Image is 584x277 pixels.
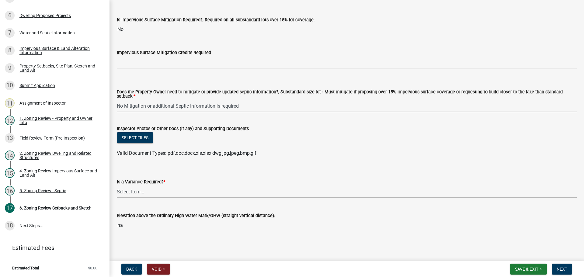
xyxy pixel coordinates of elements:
label: Elevation above the Ordinary High Water Mark/OHW (straight vertical distance): [117,214,275,218]
div: Field Review Form (Pre-Inspection) [19,136,85,140]
div: 11 [5,98,15,108]
div: 16 [5,186,15,196]
div: Dwelling Proposed Projects [19,13,71,18]
button: Next [552,264,572,275]
span: Back [126,267,137,272]
div: 13 [5,133,15,143]
label: Is a Variance Required? [117,180,165,184]
span: Next [557,267,567,272]
div: 17 [5,203,15,213]
div: Impervious Surface & Land Alteration Information [19,46,100,55]
div: Submit Application [19,83,55,88]
div: Property Setbacks, Site Plan, Sketch and Land Alt [19,64,100,72]
div: 6 [5,11,15,20]
label: Does the Property Owner need to mitigate or provide updated septic information?, Substandard size... [117,90,577,99]
label: Is Impervious Surface Mitigation Required?, Required on all substandard lots over 15% lot coverage. [117,18,315,22]
label: Inspector Photos or Other Docs (if any) and Supporting Documents [117,127,249,131]
div: 14 [5,151,15,160]
div: 12 [5,116,15,125]
span: $0.00 [88,266,97,270]
div: 18 [5,221,15,230]
div: 15 [5,168,15,178]
span: Estimated Total [12,266,39,270]
button: Save & Exit [510,264,547,275]
span: Void [152,267,162,272]
div: 5. Zoning Review - Septic [19,189,66,193]
div: 4. Zoning Review Impervious Surface and Land Alt [19,169,100,177]
div: 7 [5,28,15,38]
label: Impervious Surface Mitigation Credits Required [117,51,211,55]
a: Estimated Fees [5,242,100,254]
button: Void [147,264,170,275]
div: 6. Zoning Review Setbacks and Sketch [19,206,92,210]
div: 1. Zoning Review - Property and Owner Info [19,116,100,125]
div: 2. Zoning Review Dwelling and Related Structures [19,151,100,160]
div: Assignment of Inspector [19,101,66,105]
span: Save & Exit [515,267,538,272]
button: Back [121,264,142,275]
div: 8 [5,46,15,55]
div: 9 [5,63,15,73]
div: Water and Septic Information [19,31,75,35]
div: 10 [5,81,15,90]
button: Select files [117,132,153,143]
span: Valid Document Types: pdf,doc,docx,xls,xlsx,dwg,jpg,jpeg,bmp,gif [117,150,256,156]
